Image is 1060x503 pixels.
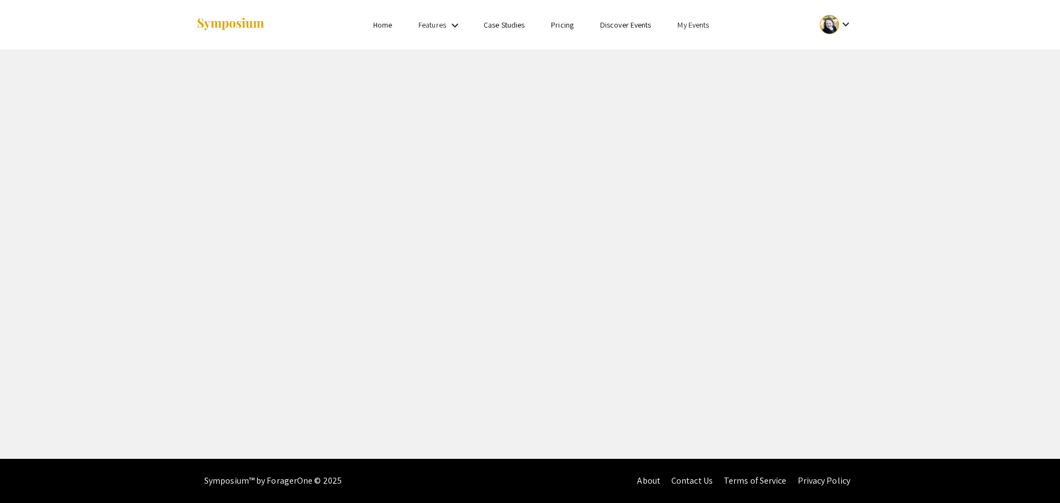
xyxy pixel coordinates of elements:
mat-icon: Expand Features list [448,19,462,32]
button: Expand account dropdown [808,12,864,37]
img: Symposium by ForagerOne [196,17,265,32]
a: My Events [677,20,709,30]
mat-icon: Expand account dropdown [839,18,852,31]
a: Discover Events [600,20,651,30]
a: Contact Us [671,475,713,486]
a: Home [373,20,392,30]
a: Terms of Service [724,475,787,486]
a: About [637,475,660,486]
div: Symposium™ by ForagerOne © 2025 [204,459,342,503]
a: Privacy Policy [798,475,850,486]
a: Pricing [551,20,574,30]
a: Features [418,20,446,30]
a: Case Studies [484,20,524,30]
